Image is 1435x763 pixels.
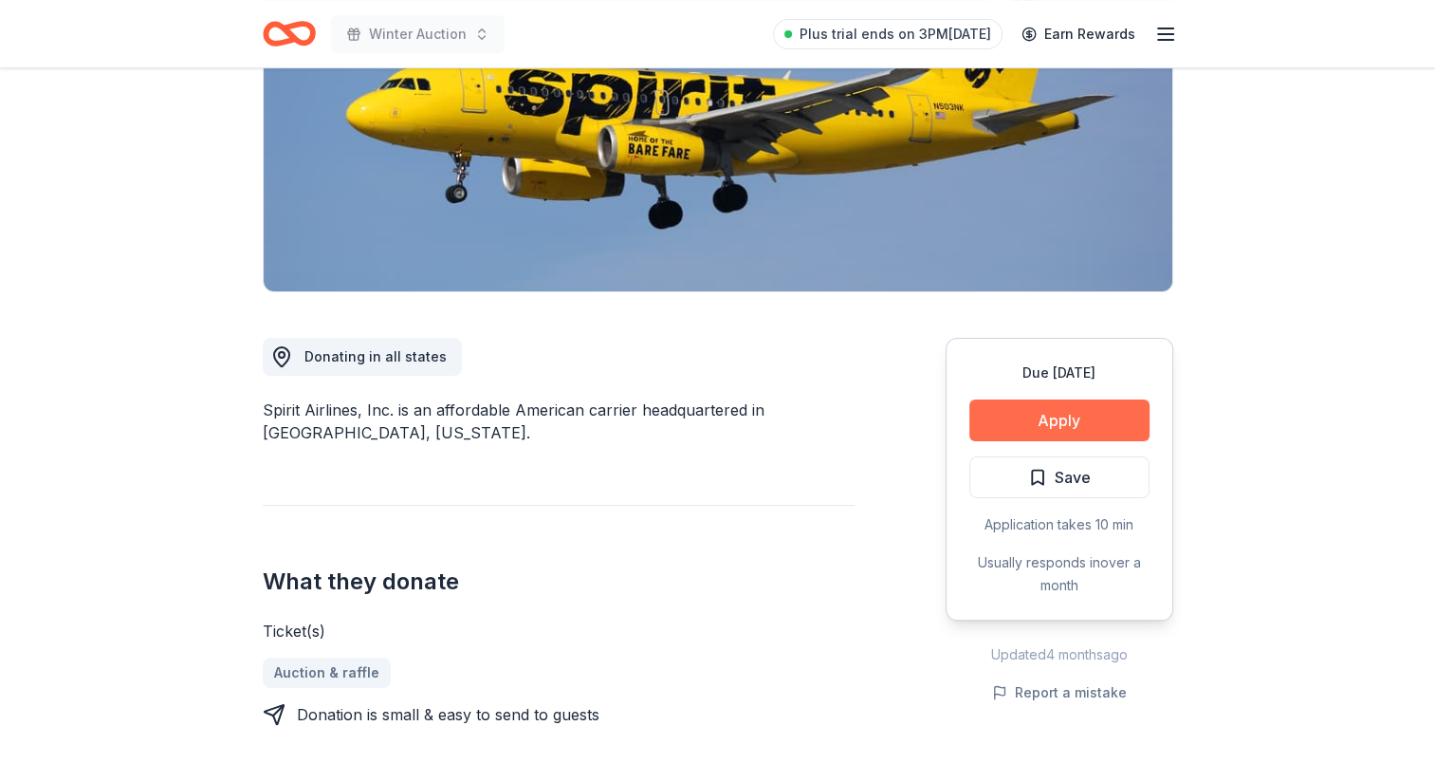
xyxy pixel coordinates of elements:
[369,23,467,46] span: Winter Auction
[969,362,1150,384] div: Due [DATE]
[331,15,505,53] button: Winter Auction
[263,658,391,688] a: Auction & raffle
[969,400,1150,441] button: Apply
[1010,17,1147,51] a: Earn Rewards
[263,11,316,56] a: Home
[263,399,855,444] div: Spirit Airlines, Inc. is an affordable American carrier headquartered in [GEOGRAPHIC_DATA], [US_S...
[969,456,1150,498] button: Save
[969,513,1150,536] div: Application takes 10 min
[304,348,447,364] span: Donating in all states
[992,681,1127,704] button: Report a mistake
[297,703,599,726] div: Donation is small & easy to send to guests
[773,19,1003,49] a: Plus trial ends on 3PM[DATE]
[969,551,1150,597] div: Usually responds in over a month
[800,23,991,46] span: Plus trial ends on 3PM[DATE]
[263,567,855,597] h2: What they donate
[1055,465,1091,490] span: Save
[263,620,855,642] div: Ticket(s)
[946,643,1173,666] div: Updated 4 months ago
